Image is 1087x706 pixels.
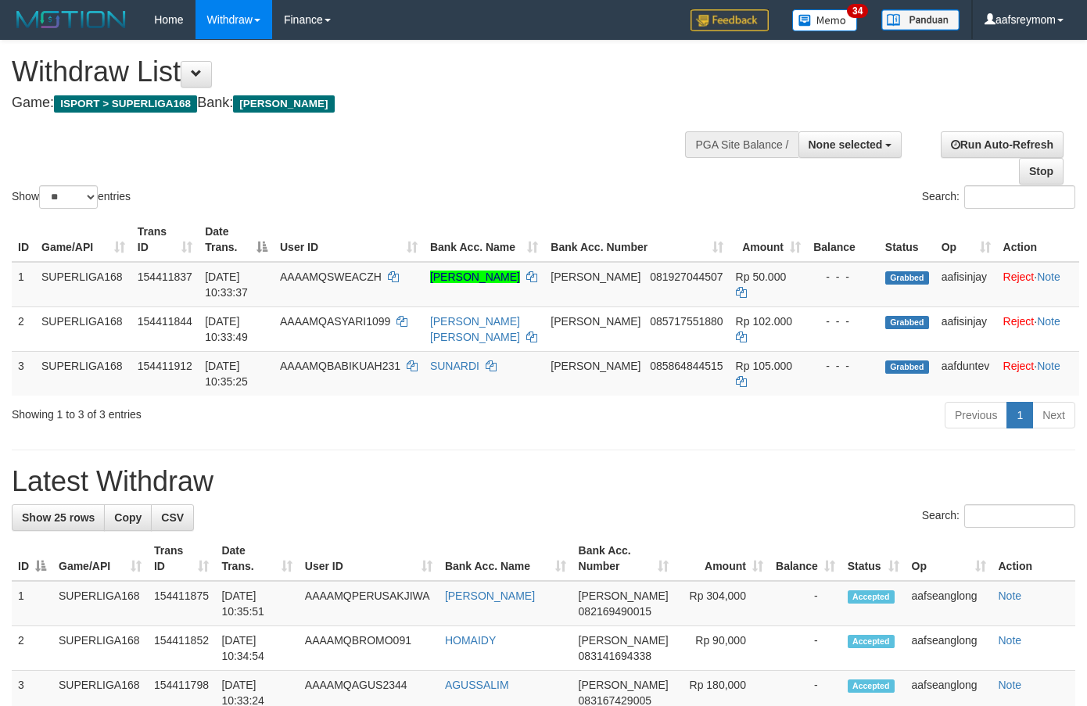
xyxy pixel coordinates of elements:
[1006,402,1033,428] a: 1
[879,217,935,262] th: Status
[138,271,192,283] span: 154411837
[1003,360,1035,372] a: Reject
[650,315,723,328] span: Copy 085717551880 to clipboard
[205,360,248,388] span: [DATE] 10:35:25
[999,590,1022,602] a: Note
[770,581,841,626] td: -
[430,315,520,343] a: [PERSON_NAME] [PERSON_NAME]
[579,634,669,647] span: [PERSON_NAME]
[1037,360,1060,372] a: Note
[922,504,1075,528] label: Search:
[847,4,868,18] span: 34
[52,581,148,626] td: SUPERLIGA168
[35,306,131,351] td: SUPERLIGA168
[579,679,669,691] span: [PERSON_NAME]
[813,314,873,329] div: - - -
[675,626,770,671] td: Rp 90,000
[881,9,960,30] img: panduan.png
[299,536,439,581] th: User ID: activate to sort column ascending
[12,536,52,581] th: ID: activate to sort column descending
[35,217,131,262] th: Game/API: activate to sort column ascending
[148,536,215,581] th: Trans ID: activate to sort column ascending
[885,360,929,374] span: Grabbed
[736,315,792,328] span: Rp 102.000
[12,262,35,307] td: 1
[1003,315,1035,328] a: Reject
[736,271,787,283] span: Rp 50.000
[999,634,1022,647] a: Note
[430,271,520,283] a: [PERSON_NAME]
[650,360,723,372] span: Copy 085864844515 to clipboard
[215,581,298,626] td: [DATE] 10:35:51
[12,306,35,351] td: 2
[770,536,841,581] th: Balance: activate to sort column ascending
[551,360,640,372] span: [PERSON_NAME]
[579,650,651,662] span: Copy 083141694338 to clipboard
[148,626,215,671] td: 154411852
[997,262,1079,307] td: ·
[572,536,675,581] th: Bank Acc. Number: activate to sort column ascending
[424,217,544,262] th: Bank Acc. Name: activate to sort column ascending
[114,511,142,524] span: Copy
[215,536,298,581] th: Date Trans.: activate to sort column ascending
[935,217,997,262] th: Op: activate to sort column ascending
[151,504,194,531] a: CSV
[685,131,798,158] div: PGA Site Balance /
[813,358,873,374] div: - - -
[22,511,95,524] span: Show 25 rows
[54,95,197,113] span: ISPORT > SUPERLIGA168
[12,95,709,111] h4: Game: Bank:
[104,504,152,531] a: Copy
[148,581,215,626] td: 154411875
[445,679,509,691] a: AGUSSALIM
[215,626,298,671] td: [DATE] 10:34:54
[935,351,997,396] td: aafduntev
[205,271,248,299] span: [DATE] 10:33:37
[1032,402,1075,428] a: Next
[551,315,640,328] span: [PERSON_NAME]
[35,262,131,307] td: SUPERLIGA168
[798,131,902,158] button: None selected
[964,504,1075,528] input: Search:
[945,402,1007,428] a: Previous
[848,679,895,693] span: Accepted
[999,679,1022,691] a: Note
[885,316,929,329] span: Grabbed
[35,351,131,396] td: SUPERLIGA168
[941,131,1064,158] a: Run Auto-Refresh
[12,626,52,671] td: 2
[138,315,192,328] span: 154411844
[199,217,274,262] th: Date Trans.: activate to sort column descending
[131,217,199,262] th: Trans ID: activate to sort column ascending
[12,466,1075,497] h1: Latest Withdraw
[299,626,439,671] td: AAAAMQBROMO091
[551,271,640,283] span: [PERSON_NAME]
[1019,158,1064,185] a: Stop
[579,605,651,618] span: Copy 082169490015 to clipboard
[280,271,382,283] span: AAAAMQSWEACZH
[906,626,992,671] td: aafseanglong
[736,360,792,372] span: Rp 105.000
[274,217,424,262] th: User ID: activate to sort column ascending
[439,536,572,581] th: Bank Acc. Name: activate to sort column ascending
[12,8,131,31] img: MOTION_logo.png
[12,400,441,422] div: Showing 1 to 3 of 3 entries
[964,185,1075,209] input: Search:
[809,138,883,151] span: None selected
[280,315,390,328] span: AAAAMQASYARI1099
[730,217,807,262] th: Amount: activate to sort column ascending
[233,95,334,113] span: [PERSON_NAME]
[161,511,184,524] span: CSV
[1037,271,1060,283] a: Note
[997,306,1079,351] td: ·
[12,504,105,531] a: Show 25 rows
[299,581,439,626] td: AAAAMQPERUSAKJIWA
[848,635,895,648] span: Accepted
[997,217,1079,262] th: Action
[935,262,997,307] td: aafisinjay
[885,271,929,285] span: Grabbed
[906,581,992,626] td: aafseanglong
[691,9,769,31] img: Feedback.jpg
[12,56,709,88] h1: Withdraw List
[1037,315,1060,328] a: Note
